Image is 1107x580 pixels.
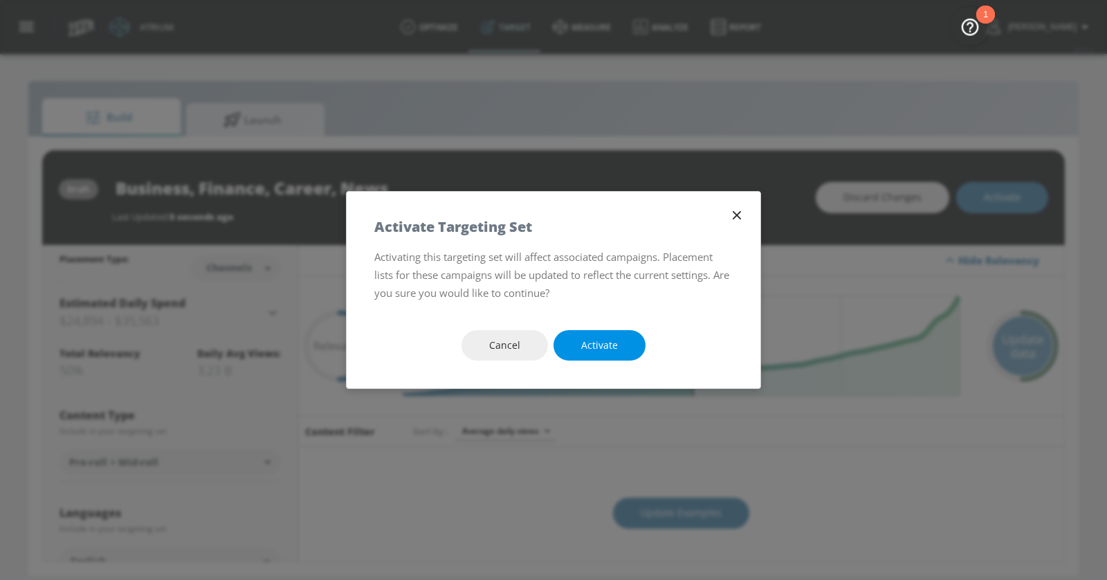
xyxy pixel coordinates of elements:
button: Open Resource Center, 1 new notification [951,7,989,46]
div: 1 [983,15,988,33]
h5: Activate Targeting Set [374,219,532,234]
button: Cancel [461,330,548,361]
span: Cancel [489,337,520,354]
p: Activating this targeting set will affect associated campaigns. Placement lists for these campaig... [374,248,733,302]
button: Activate [553,330,646,361]
span: Activate [581,337,618,354]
